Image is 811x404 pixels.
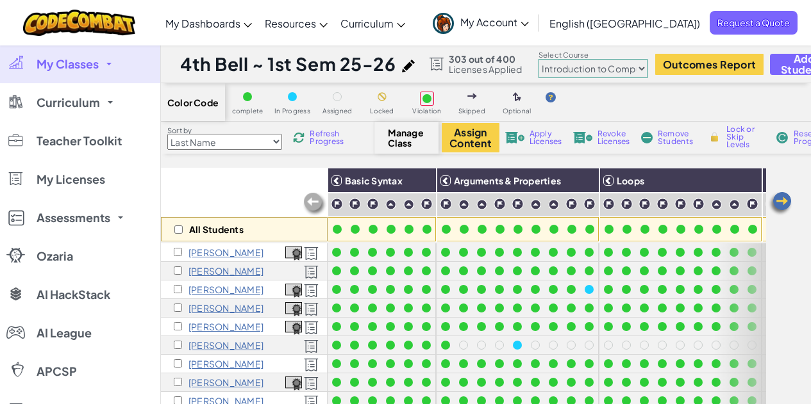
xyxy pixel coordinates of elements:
[530,199,541,210] img: IconPracticeLevel.svg
[304,265,319,279] img: Licensed
[765,198,778,210] img: IconChallengeLevel.svg
[530,130,562,145] span: Apply Licenses
[729,199,740,210] img: IconPracticeLevel.svg
[767,191,793,216] img: Arrow_Left.png
[454,175,561,186] span: Arguments & Properties
[543,6,706,40] a: English ([GEOGRAPHIC_DATA])
[655,54,764,75] a: Outcomes Report
[159,6,258,40] a: My Dashboards
[458,108,485,115] span: Skipped
[302,191,328,217] img: Arrow_Left_Inactive.png
[274,108,310,115] span: In Progress
[776,132,789,143] img: IconReset.svg
[603,198,615,210] img: IconChallengeLevel.svg
[304,284,319,298] img: Licensed
[460,15,529,29] span: My Account
[370,108,394,115] span: Locked
[293,132,305,143] img: IconReload.svg
[512,198,524,210] img: IconChallengeLevel.svg
[285,300,302,315] a: View Course Completion Certificate
[467,93,477,99] img: IconSkippedLevel.svg
[188,377,263,387] p: Bekzod Nurmetov
[458,199,469,210] img: IconPracticeLevel.svg
[37,212,110,223] span: Assessments
[548,199,559,210] img: IconPracticeLevel.svg
[539,50,648,60] label: Select Course
[37,58,99,70] span: My Classes
[285,302,302,316] img: certificate-icon.png
[180,52,396,76] h1: 4th Bell ~ 1st Sem 25-26
[37,97,100,108] span: Curriculum
[426,3,535,43] a: My Account
[304,339,319,353] img: Licensed
[421,198,433,210] img: IconChallengeLevel.svg
[285,375,302,389] a: View Course Completion Certificate
[412,108,441,115] span: Violation
[285,246,302,261] img: certificate-icon.png
[304,321,319,335] img: Licensed
[641,132,653,143] img: IconRemoveStudents.svg
[188,340,263,350] p: Liam Mellman
[658,130,696,145] span: Remove Students
[546,92,556,102] img: IconHint.svg
[349,198,361,210] img: IconChallengeLevel.svg
[746,198,758,210] img: IconChallengeLevel.svg
[285,284,302,298] img: certificate-icon.png
[345,175,403,186] span: Basic Syntax
[258,6,334,40] a: Resources
[188,303,263,313] p: Elin Knutson
[37,289,110,300] span: AI HackStack
[167,97,219,108] span: Color Code
[37,327,92,339] span: AI League
[331,198,343,210] img: IconChallengeLevel.svg
[310,130,349,145] span: Refresh Progress
[167,125,282,136] label: Sort by
[617,175,644,186] span: Loops
[505,132,524,143] img: IconLicenseApply.svg
[440,198,452,210] img: IconChallengeLevel.svg
[503,108,531,115] span: Optional
[304,376,319,391] img: Licensed
[385,199,396,210] img: IconPracticeLevel.svg
[188,321,263,332] p: Owen Logue
[708,131,721,143] img: IconLock.svg
[442,123,499,152] button: Assign Content
[334,6,412,40] a: Curriculum
[285,282,302,296] a: View Course Completion Certificate
[621,198,633,210] img: IconChallengeLevel.svg
[285,321,302,335] img: certificate-icon.png
[37,135,122,147] span: Teacher Toolkit
[189,224,244,234] p: All Students
[549,17,700,30] span: English ([GEOGRAPHIC_DATA])
[711,199,722,210] img: IconPracticeLevel.svg
[710,11,798,35] a: Request a Quote
[285,319,302,334] a: View Course Completion Certificate
[639,198,651,210] img: IconChallengeLevel.svg
[37,174,105,185] span: My Licenses
[573,132,592,143] img: IconLicenseRevoke.svg
[285,376,302,391] img: certificate-icon.png
[188,284,263,295] p: Elijah Garland
[449,64,523,74] span: Licenses Applied
[674,198,687,210] img: IconChallengeLevel.svg
[304,246,319,261] img: Licensed
[433,13,454,34] img: avatar
[565,198,578,210] img: IconChallengeLevel.svg
[340,17,394,30] span: Curriculum
[23,10,135,36] img: CodeCombat logo
[188,266,263,276] p: Blake Dawson
[188,247,263,257] p: Henry Childers
[598,130,630,145] span: Revoke Licenses
[37,250,73,262] span: Ozaria
[726,125,764,149] span: Lock or Skip Levels
[476,199,487,210] img: IconPracticeLevel.svg
[188,359,263,369] p: Brady Middendorf
[513,92,521,102] img: IconOptionalLevel.svg
[285,245,302,259] a: View Course Completion Certificate
[367,198,379,210] img: IconChallengeLevel.svg
[449,54,523,64] span: 303 out of 400
[402,60,415,72] img: iconPencil.svg
[304,358,319,372] img: Licensed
